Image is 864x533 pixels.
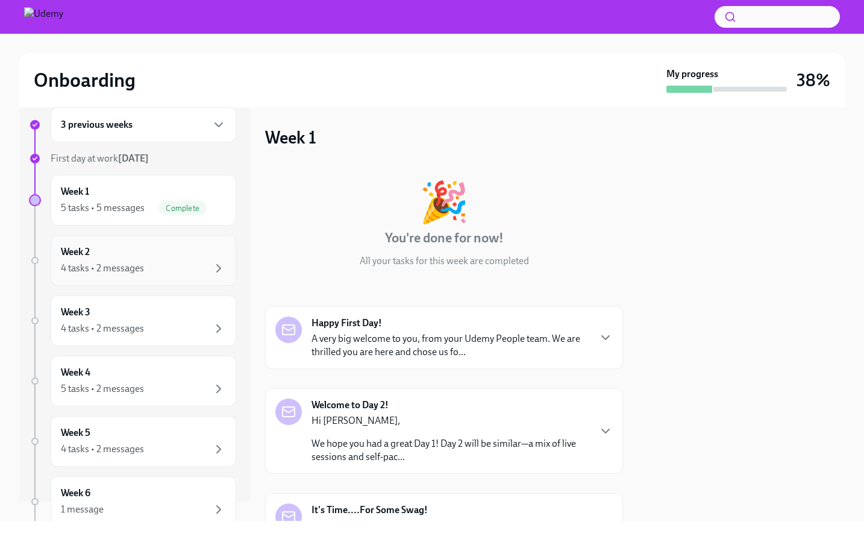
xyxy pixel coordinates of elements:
h4: You're done for now! [385,229,504,247]
div: 5 tasks • 5 messages [61,201,145,215]
h6: Week 2 [61,245,90,259]
h6: Week 6 [61,487,90,500]
span: First day at work [51,153,149,164]
strong: Welcome to Day 2! [311,399,389,412]
p: Hi [PERSON_NAME], [311,414,589,427]
a: Week 24 tasks • 2 messages [29,235,236,286]
h3: Week 1 [265,127,316,148]
h6: Week 4 [61,366,90,379]
a: Week 54 tasks • 2 messages [29,416,236,467]
h3: 38% [797,69,830,91]
div: 4 tasks • 2 messages [61,262,144,275]
a: Week 34 tasks • 2 messages [29,295,236,346]
strong: It's Time....For Some Swag! [311,503,428,517]
div: 🎉 [419,182,469,222]
a: Week 45 tasks • 2 messages [29,356,236,406]
div: 3 previous weeks [51,107,236,142]
p: Hello [PERSON_NAME] [311,519,589,532]
div: 4 tasks • 2 messages [61,322,144,335]
a: First day at work[DATE] [29,152,236,165]
div: 1 message [61,503,104,516]
div: 5 tasks • 2 messages [61,382,144,396]
strong: [DATE] [118,153,149,164]
h6: Week 5 [61,426,90,440]
p: We hope you had a great Day 1! Day 2 will be similar—a mix of live sessions and self-pac... [311,437,589,464]
h2: Onboarding [34,68,136,92]
h6: 3 previous weeks [61,118,133,131]
img: Udemy [24,7,63,27]
h6: Week 3 [61,306,90,319]
p: All your tasks for this week are completed [360,254,529,268]
a: Week 61 message [29,476,236,527]
span: Complete [158,204,207,213]
a: Week 15 tasks • 5 messagesComplete [29,175,236,225]
div: 4 tasks • 2 messages [61,443,144,456]
strong: My progress [666,68,718,81]
h6: Week 1 [61,185,89,198]
p: A very big welcome to you, from your Udemy People team. We are thrilled you are here and chose us... [311,332,589,359]
strong: Happy First Day! [311,317,382,330]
